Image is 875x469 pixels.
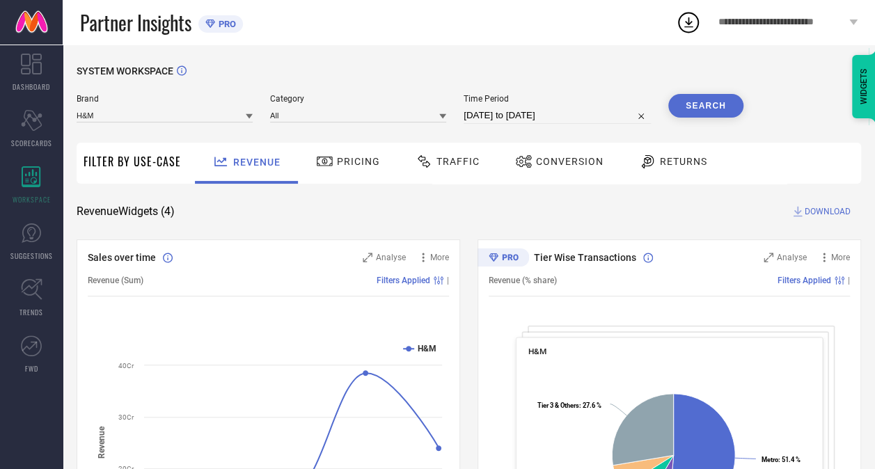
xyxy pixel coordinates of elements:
span: Filters Applied [377,276,430,285]
svg: Zoom [363,253,372,262]
text: H&M [418,344,436,353]
span: Tier Wise Transactions [534,252,636,263]
span: WORKSPACE [13,194,51,205]
tspan: Tier 3 & Others [537,402,579,409]
span: Conversion [536,156,604,167]
span: H&M [528,347,546,356]
span: Analyse [777,253,807,262]
span: DASHBOARD [13,81,50,92]
tspan: Revenue [97,426,107,459]
span: Sales over time [88,252,156,263]
span: More [831,253,850,262]
text: 40Cr [118,362,134,369]
span: Filter By Use-Case [84,153,181,170]
span: SUGGESTIONS [10,251,53,261]
span: Brand [77,94,253,104]
span: DOWNLOAD [805,205,851,218]
input: Select time period [464,107,651,124]
span: More [430,253,449,262]
text: : 27.6 % [537,402,601,409]
span: Partner Insights [80,8,191,37]
span: | [447,276,449,285]
svg: Zoom [764,253,773,262]
span: Pricing [337,156,380,167]
span: SCORECARDS [11,138,52,148]
span: TRENDS [19,307,43,317]
span: | [848,276,850,285]
button: Search [668,94,743,118]
div: Premium [478,248,529,269]
span: Revenue (% share) [489,276,557,285]
span: Revenue Widgets ( 4 ) [77,205,175,218]
span: Returns [660,156,707,167]
text: 30Cr [118,413,134,421]
span: Revenue (Sum) [88,276,143,285]
span: Analyse [376,253,406,262]
div: Open download list [676,10,701,35]
span: Time Period [464,94,651,104]
text: : 51.4 % [762,456,801,463]
span: SYSTEM WORKSPACE [77,65,173,77]
span: Traffic [436,156,480,167]
span: PRO [215,19,236,29]
span: Revenue [233,157,281,168]
span: FWD [25,363,38,374]
span: Filters Applied [778,276,831,285]
tspan: Metro [762,456,778,463]
span: Category [270,94,446,104]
